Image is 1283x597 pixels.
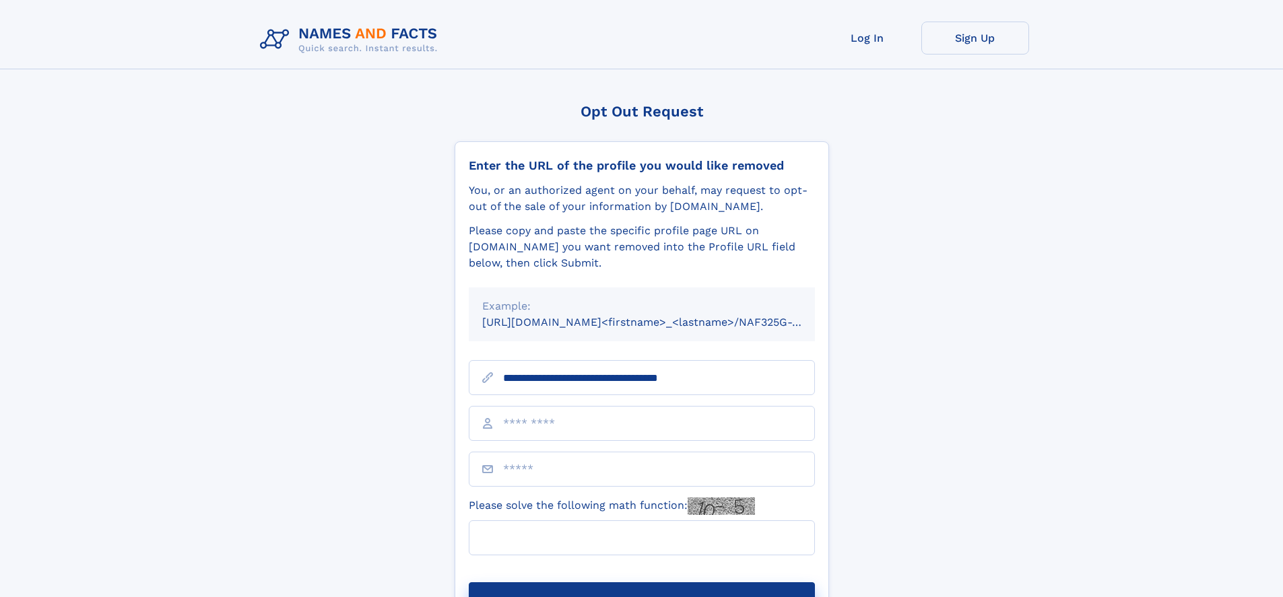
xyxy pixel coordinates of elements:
small: [URL][DOMAIN_NAME]<firstname>_<lastname>/NAF325G-xxxxxxxx [482,316,841,328]
div: Example: [482,298,801,314]
div: You, or an authorized agent on your behalf, may request to opt-out of the sale of your informatio... [469,182,815,215]
div: Please copy and paste the specific profile page URL on [DOMAIN_NAME] you want removed into the Pr... [469,223,815,271]
label: Please solve the following math function: [469,497,755,515]
a: Log In [814,22,921,55]
img: Logo Names and Facts [255,22,449,58]
div: Opt Out Request [455,103,829,120]
a: Sign Up [921,22,1029,55]
div: Enter the URL of the profile you would like removed [469,158,815,173]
